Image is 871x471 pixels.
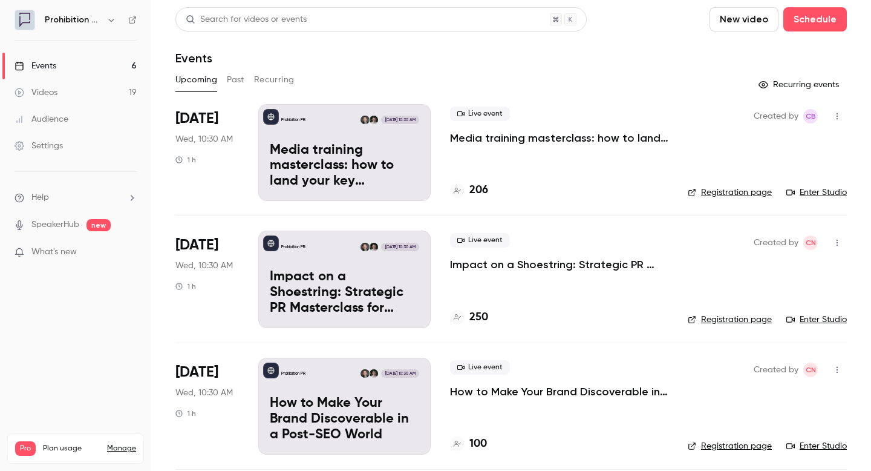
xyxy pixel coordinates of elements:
[450,131,668,145] a: Media training masterclass: how to land your key messages in a digital-first world
[360,116,369,124] img: Chris Norton
[107,444,136,453] a: Manage
[15,60,56,72] div: Events
[450,309,488,326] a: 250
[806,236,816,250] span: CN
[786,186,847,199] a: Enter Studio
[688,440,772,452] a: Registration page
[31,246,77,259] span: What's new
[806,109,816,124] span: CB
[227,70,244,90] button: Past
[281,371,305,377] p: Prohibition PR
[175,51,212,65] h1: Events
[43,444,100,453] span: Plan usage
[370,243,378,251] img: Will Ockenden
[754,109,798,124] span: Created by
[786,314,847,326] a: Enter Studio
[186,13,307,26] div: Search for videos or events
[45,14,102,26] h6: Prohibition PR
[360,369,369,378] img: Chris Norton
[175,155,196,165] div: 1 h
[122,247,137,258] iframe: Noticeable Trigger
[175,409,196,418] div: 1 h
[175,358,239,455] div: Nov 5 Wed, 10:30 AM (Europe/London)
[803,109,818,124] span: Claire Beaumont
[175,109,218,128] span: [DATE]
[175,236,218,255] span: [DATE]
[15,10,34,30] img: Prohibition PR
[688,314,772,326] a: Registration page
[360,243,369,251] img: Chris Norton
[450,257,668,272] a: Impact on a Shoestring: Strategic PR Masterclass for Charity Comms Teams
[469,309,488,326] h4: 250
[15,140,63,152] div: Settings
[270,396,419,443] p: How to Make Your Brand Discoverable in a Post-SEO World
[175,104,239,201] div: Oct 8 Wed, 10:30 AM (Europe/London)
[15,441,36,456] span: Pro
[31,191,49,204] span: Help
[175,387,233,399] span: Wed, 10:30 AM
[175,363,218,382] span: [DATE]
[175,133,233,145] span: Wed, 10:30 AM
[450,107,510,121] span: Live event
[754,363,798,377] span: Created by
[370,116,378,124] img: Will Ockenden
[258,104,431,201] a: Media training masterclass: how to land your key messages in a digital-first worldProhibition PRW...
[175,282,196,291] div: 1 h
[469,182,488,199] h4: 206
[450,233,510,248] span: Live event
[381,369,419,378] span: [DATE] 10:30 AM
[175,70,217,90] button: Upcoming
[450,436,487,452] a: 100
[31,219,79,231] a: SpeakerHub
[15,87,57,99] div: Videos
[258,358,431,455] a: How to Make Your Brand Discoverable in a Post-SEO WorldProhibition PRWill OckendenChris Norton[DA...
[806,363,816,377] span: CN
[370,369,378,378] img: Will Ockenden
[270,269,419,316] p: Impact on a Shoestring: Strategic PR Masterclass for Charity Comms Teams
[381,116,419,124] span: [DATE] 10:30 AM
[281,117,305,123] p: Prohibition PR
[710,7,778,31] button: New video
[803,363,818,377] span: Chris Norton
[175,260,233,272] span: Wed, 10:30 AM
[281,244,305,250] p: Prohibition PR
[783,7,847,31] button: Schedule
[753,75,847,94] button: Recurring events
[381,243,419,251] span: [DATE] 10:30 AM
[254,70,295,90] button: Recurring
[258,231,431,328] a: Impact on a Shoestring: Strategic PR Masterclass for Charity Comms TeamsProhibition PRWill Ockend...
[803,236,818,250] span: Chris Norton
[15,191,137,204] li: help-dropdown-opener
[469,436,487,452] h4: 100
[86,219,111,231] span: new
[15,113,68,125] div: Audience
[270,143,419,189] p: Media training masterclass: how to land your key messages in a digital-first world
[688,186,772,199] a: Registration page
[450,384,668,399] a: How to Make Your Brand Discoverable in a Post-SEO World
[450,182,488,199] a: 206
[175,231,239,328] div: Oct 15 Wed, 10:30 AM (Europe/London)
[786,440,847,452] a: Enter Studio
[754,236,798,250] span: Created by
[450,360,510,375] span: Live event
